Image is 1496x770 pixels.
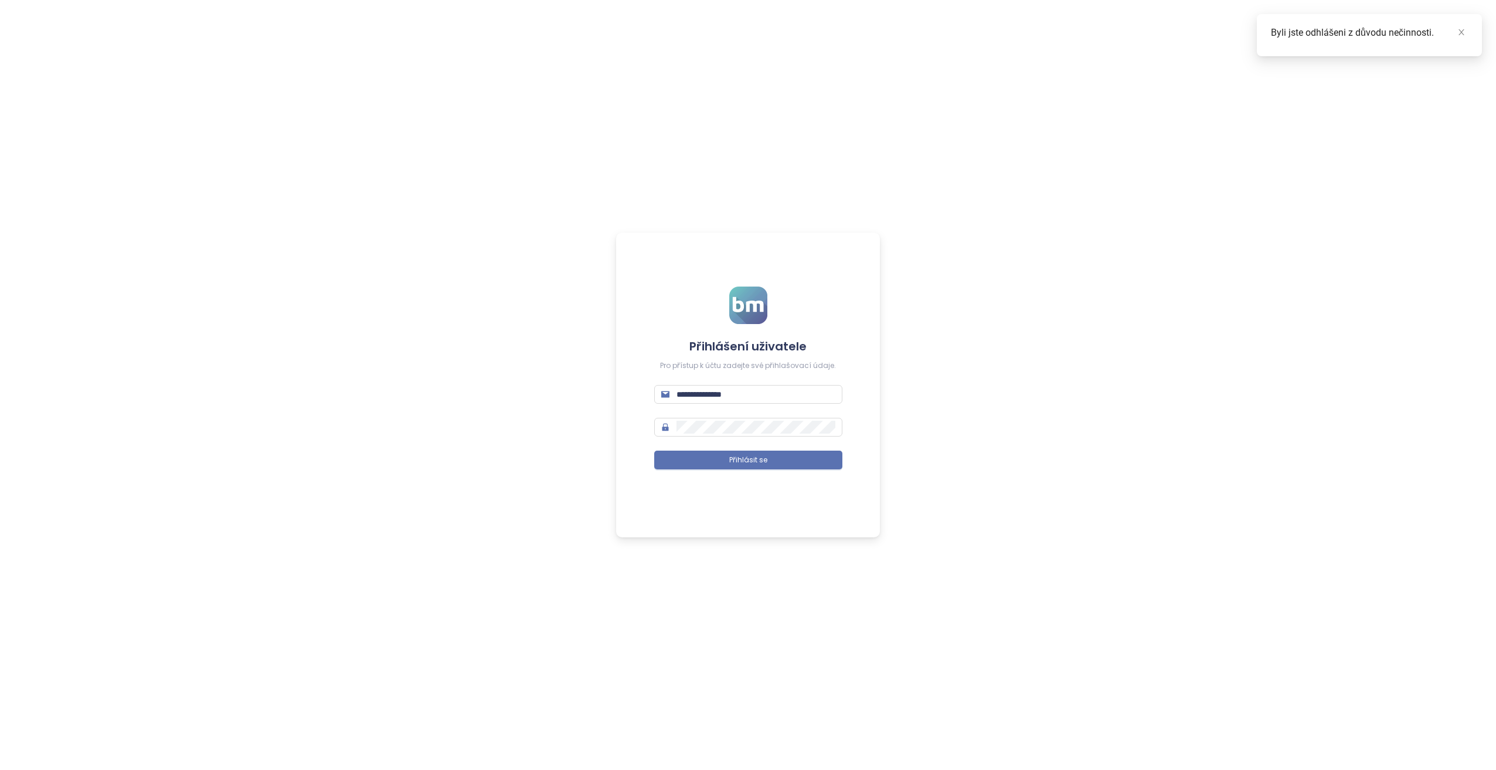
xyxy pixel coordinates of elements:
[1271,26,1468,40] div: Byli jste odhlášeni z důvodu nečinnosti.
[1457,28,1466,36] span: close
[654,451,842,469] button: Přihlásit se
[661,390,669,398] span: mail
[654,338,842,355] h4: Přihlášení uživatele
[661,423,669,431] span: lock
[729,455,767,466] span: Přihlásit se
[729,287,767,324] img: logo
[654,360,842,372] div: Pro přístup k účtu zadejte své přihlašovací údaje.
